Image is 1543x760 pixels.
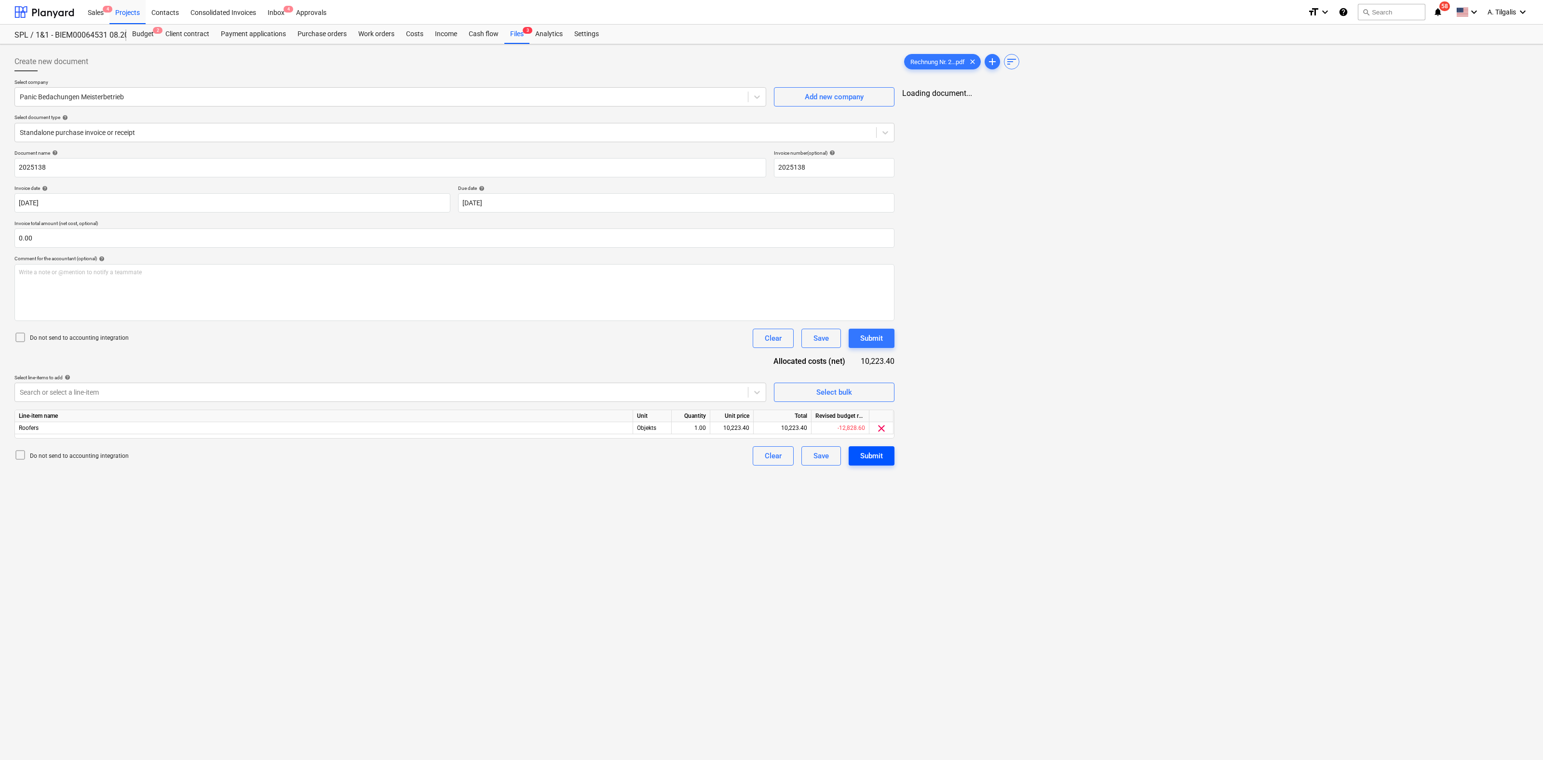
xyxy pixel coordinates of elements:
[801,329,841,348] button: Save
[774,87,894,107] button: Add new company
[30,452,129,460] p: Do not send to accounting integration
[400,25,429,44] a: Costs
[215,25,292,44] a: Payment applications
[860,450,883,462] div: Submit
[672,410,710,422] div: Quantity
[97,256,105,262] span: help
[1006,56,1017,67] span: sort
[504,25,529,44] div: Files
[633,410,672,422] div: Unit
[463,25,504,44] a: Cash flow
[676,422,706,434] div: 1.00
[812,422,869,434] div: -12,828.60
[774,383,894,402] button: Select bulk
[477,186,485,191] span: help
[14,30,115,40] div: SPL / 1&1 - BIEM00064531 08.2025
[1362,8,1370,16] span: search
[14,220,894,228] p: Invoice total amount (net cost, optional)
[1319,6,1331,18] i: keyboard_arrow_down
[529,25,568,44] a: Analytics
[813,450,829,462] div: Save
[14,56,88,67] span: Create new document
[987,56,998,67] span: add
[902,89,1529,98] div: Loading document...
[14,150,766,156] div: Document name
[827,150,835,156] span: help
[861,356,894,367] div: 10,223.40
[14,255,894,262] div: Comment for the accountant (optional)
[754,410,812,422] div: Total
[812,410,869,422] div: Revised budget remaining
[126,25,160,44] div: Budget
[849,329,894,348] button: Submit
[126,25,160,44] a: Budget2
[753,329,794,348] button: Clear
[19,425,39,431] span: Roofers
[754,422,812,434] div: 10,223.40
[765,450,782,462] div: Clear
[284,6,293,13] span: 4
[774,150,894,156] div: Invoice number (optional)
[60,115,68,120] span: help
[849,446,894,466] button: Submit
[765,332,782,345] div: Clear
[50,150,58,156] span: help
[63,374,70,380] span: help
[15,410,633,422] div: Line-item name
[714,422,749,434] div: 10,223.40
[458,185,894,191] div: Due date
[103,6,112,13] span: 4
[1517,6,1529,18] i: keyboard_arrow_down
[504,25,529,44] a: Files3
[30,334,129,342] p: Do not send to accounting integration
[904,54,981,69] div: Rechnung Nr. 2...pdf
[967,56,978,67] span: clear
[805,91,864,103] div: Add new company
[860,332,883,345] div: Submit
[1308,6,1319,18] i: format_size
[458,193,894,213] input: Due date not specified
[1488,8,1516,16] span: A. Tilgalis
[1433,6,1443,18] i: notifications
[14,193,450,213] input: Invoice date not specified
[816,386,852,399] div: Select bulk
[14,114,894,120] div: Select document type
[14,228,894,248] input: Invoice total amount (net cost, optional)
[568,25,605,44] a: Settings
[774,158,894,177] input: Invoice number
[1468,6,1480,18] i: keyboard_arrow_down
[352,25,400,44] a: Work orders
[905,58,971,66] span: Rechnung Nr. 2...pdf
[14,185,450,191] div: Invoice date
[1339,6,1348,18] i: Knowledge base
[14,374,766,381] div: Select line-items to add
[40,186,48,191] span: help
[153,27,162,34] span: 2
[1358,4,1425,20] button: Search
[160,25,215,44] a: Client contract
[14,158,766,177] input: Document name
[801,446,841,466] button: Save
[292,25,352,44] a: Purchase orders
[813,332,829,345] div: Save
[14,79,766,87] p: Select company
[876,423,887,434] span: clear
[753,446,794,466] button: Clear
[710,410,754,422] div: Unit price
[1439,1,1450,11] span: 58
[429,25,463,44] a: Income
[766,356,861,367] div: Allocated costs (net)
[633,422,672,434] div: Objekts
[523,27,532,34] span: 3
[1495,714,1543,760] iframe: Chat Widget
